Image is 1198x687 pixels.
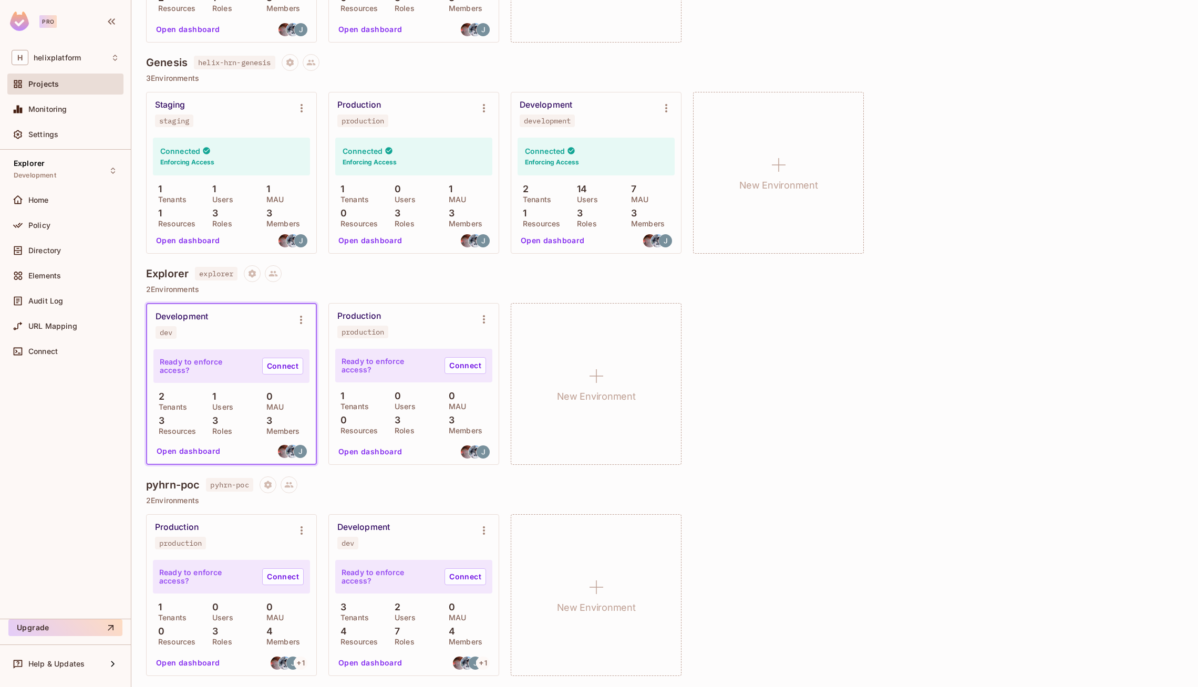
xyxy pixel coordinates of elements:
p: Roles [207,638,232,646]
div: Development [337,522,390,533]
p: Members [443,220,482,228]
p: Resources [518,220,560,228]
p: Members [261,427,300,435]
button: Open dashboard [334,232,407,249]
p: Tenants [153,613,187,622]
p: Users [389,195,416,204]
p: Resources [153,427,196,435]
p: Resources [335,220,378,228]
p: Users [207,195,233,204]
span: Settings [28,130,58,139]
span: + 1 [479,659,488,667]
p: 3 [572,208,583,218]
button: Open dashboard [334,21,407,38]
span: explorer [195,267,237,280]
span: Help & Updates [28,660,85,668]
button: Open dashboard [334,443,407,460]
div: Development [156,311,208,322]
p: Roles [207,220,232,228]
p: Tenants [518,195,551,204]
p: MAU [443,402,466,411]
div: Development [520,100,572,110]
p: Resources [335,638,378,646]
p: Ready to enforce access? [342,357,436,374]
img: david.earl@helix.com [461,234,474,247]
p: 2 [518,184,529,194]
p: Members [443,638,482,646]
p: 3 [207,208,218,218]
div: dev [342,539,354,547]
button: Open dashboard [152,232,224,249]
button: Environment settings [473,309,494,330]
div: Pro [39,15,57,28]
img: michael.amato@helix.com [278,657,292,670]
button: Environment settings [656,98,677,119]
div: Staging [155,100,185,110]
p: 3 [207,626,218,637]
p: Resources [335,426,378,435]
p: 3 [443,208,455,218]
h6: Enforcing Access [343,158,397,167]
img: john.corrales@helix.com [294,23,307,36]
p: 1 [207,184,216,194]
span: Workspace: helixplatform [34,54,81,62]
img: michael.amato@helix.com [286,445,299,458]
p: Users [207,403,233,411]
p: 4 [261,626,273,637]
h4: Connected [343,146,383,156]
span: Projects [28,80,59,88]
img: john.corrales@helix.com [477,23,490,36]
p: MAU [261,195,284,204]
p: Members [443,4,482,13]
p: Roles [572,220,597,228]
h4: pyhrn-poc [146,478,200,491]
span: Project settings [244,270,261,280]
a: Connect [445,357,486,374]
img: john.corrales@helix.com [469,657,482,670]
div: production [159,539,202,547]
span: Development [14,171,56,180]
p: 0 [389,184,401,194]
button: Open dashboard [152,654,224,671]
p: 0 [389,391,401,401]
p: Roles [207,427,232,435]
p: 2 Environments [146,285,1183,294]
img: john.corrales@helix.com [294,234,307,247]
p: 3 [261,208,272,218]
h4: Connected [525,146,565,156]
h1: New Environment [739,178,818,193]
span: Monitoring [28,105,67,113]
p: Members [261,220,300,228]
button: Environment settings [473,98,494,119]
p: 4 [335,626,347,637]
img: david.earl@helix.com [453,657,466,670]
p: Members [626,220,665,228]
p: 1 [335,184,344,194]
span: Project settings [260,482,276,492]
a: Connect [262,358,303,374]
p: 0 [335,415,347,425]
p: 0 [443,391,455,401]
button: Upgrade [8,619,122,636]
p: Tenants [153,403,187,411]
p: 2 Environments [146,496,1183,505]
button: Open dashboard [334,654,407,671]
p: 3 Environments [146,74,1183,82]
span: + 1 [297,659,305,667]
button: Environment settings [291,98,312,119]
div: dev [160,328,172,337]
button: Environment settings [473,520,494,541]
p: Ready to enforce access? [160,358,254,374]
div: production [342,328,384,336]
p: MAU [443,195,466,204]
img: david.earl@helix.com [643,234,656,247]
img: michael.amato@helix.com [651,234,664,247]
span: Connect [28,347,58,356]
p: 1 [443,184,452,194]
img: michael.amato@helix.com [286,23,299,36]
h6: Enforcing Access [160,158,214,167]
p: 0 [261,391,273,402]
h4: Explorer [146,267,189,280]
p: 0 [153,626,164,637]
p: Ready to enforce access? [342,568,436,585]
